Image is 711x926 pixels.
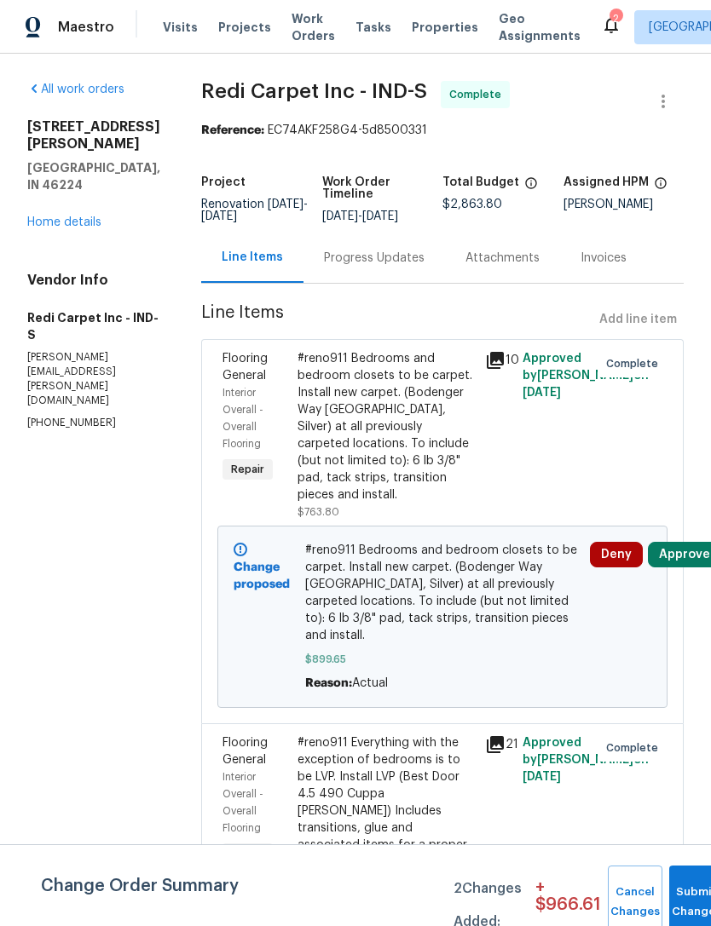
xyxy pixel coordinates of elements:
[201,81,427,101] span: Redi Carpet Inc - IND-S
[442,176,519,188] h5: Total Budget
[581,250,627,267] div: Invoices
[449,86,508,103] span: Complete
[27,216,101,228] a: Home details
[201,304,592,336] span: Line Items
[298,734,475,871] div: #reno911 Everything with the exception of bedrooms is to be LVP. Install LVP (Best Door 4.5 490 C...
[305,677,352,689] span: Reason:
[201,122,684,139] div: EC74AKF258G4-5d8500331
[201,124,264,136] b: Reference:
[305,542,581,644] span: #reno911 Bedrooms and bedroom closets to be carpet. Install new carpet. (Bodenger Way [GEOGRAPHIC...
[412,19,478,36] span: Properties
[355,21,391,33] span: Tasks
[610,10,621,27] div: 2
[606,739,665,756] span: Complete
[268,198,303,210] span: [DATE]
[223,772,263,833] span: Interior Overall - Overall Flooring
[564,176,649,188] h5: Assigned HPM
[485,734,512,755] div: 21
[442,198,502,210] span: $2,863.80
[606,355,665,372] span: Complete
[523,737,649,783] span: Approved by [PERSON_NAME] on
[234,561,290,590] b: Change proposed
[465,250,540,267] div: Attachments
[223,353,268,382] span: Flooring General
[27,416,160,430] p: [PHONE_NUMBER]
[27,118,160,152] h2: [STREET_ADDRESS][PERSON_NAME]
[564,198,685,210] div: [PERSON_NAME]
[27,159,160,193] h5: [GEOGRAPHIC_DATA], IN 46224
[27,309,160,343] h5: Redi Carpet Inc - IND-S
[352,677,388,689] span: Actual
[524,176,538,198] span: The total cost of line items that have been proposed by Opendoor. This sum includes line items th...
[523,387,561,399] span: [DATE]
[322,210,358,222] span: [DATE]
[485,350,512,371] div: 10
[523,353,649,399] span: Approved by [PERSON_NAME] on
[223,737,268,766] span: Flooring General
[224,461,271,478] span: Repair
[58,19,114,36] span: Maestro
[324,250,425,267] div: Progress Updates
[616,883,654,922] span: Cancel Changes
[201,176,246,188] h5: Project
[163,19,198,36] span: Visits
[499,10,581,44] span: Geo Assignments
[362,210,398,222] span: [DATE]
[292,10,335,44] span: Work Orders
[654,176,668,198] span: The hpm assigned to this work order.
[298,350,475,503] div: #reno911 Bedrooms and bedroom closets to be carpet. Install new carpet. (Bodenger Way [GEOGRAPHIC...
[322,176,443,200] h5: Work Order Timeline
[27,83,124,95] a: All work orders
[27,350,160,409] p: [PERSON_NAME][EMAIL_ADDRESS][PERSON_NAME][DOMAIN_NAME]
[523,771,561,783] span: [DATE]
[201,198,308,222] span: -
[298,507,339,517] span: $763.80
[223,388,263,449] span: Interior Overall - Overall Flooring
[201,210,237,222] span: [DATE]
[201,198,308,222] span: Renovation
[590,542,643,567] button: Deny
[218,19,271,36] span: Projects
[322,210,398,222] span: -
[305,651,581,668] span: $899.65
[27,272,160,289] h4: Vendor Info
[222,249,283,266] div: Line Items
